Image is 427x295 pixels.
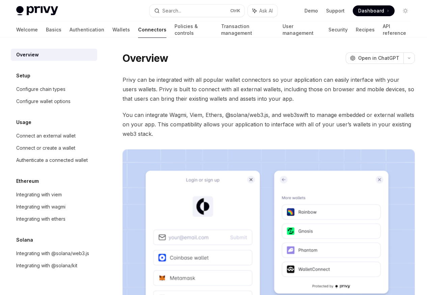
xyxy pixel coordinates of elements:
a: Configure chain types [11,83,97,95]
a: Integrating with viem [11,189,97,201]
a: Configure wallet options [11,95,97,107]
div: Integrating with viem [16,191,62,199]
div: Integrating with @solana/kit [16,262,77,270]
a: Transaction management [221,22,274,38]
a: User management [283,22,320,38]
a: Connectors [138,22,166,38]
span: Ask AI [259,7,273,14]
span: Privy can be integrated with all popular wallet connectors so your application can easily interfa... [123,75,415,103]
span: You can integrate Wagmi, Viem, Ethers, @solana/web3.js, and web3swift to manage embedded or exter... [123,110,415,139]
a: API reference [383,22,411,38]
div: Integrating with ethers [16,215,65,223]
a: Authentication [70,22,104,38]
a: Wallets [112,22,130,38]
span: Dashboard [358,7,384,14]
a: Integrating with @solana/kit [11,260,97,272]
h5: Setup [16,72,30,80]
a: Overview [11,49,97,61]
div: Configure wallet options [16,97,71,105]
a: Basics [46,22,61,38]
img: light logo [16,6,58,16]
div: Configure chain types [16,85,65,93]
button: Ask AI [248,5,277,17]
div: Search... [162,7,181,15]
h5: Solana [16,236,33,244]
a: Demo [304,7,318,14]
a: Integrating with @solana/web3.js [11,247,97,260]
div: Overview [16,51,39,59]
button: Open in ChatGPT [346,52,403,64]
span: Ctrl K [230,8,240,14]
a: Policies & controls [175,22,213,38]
div: Connect or create a wallet [16,144,75,152]
div: Integrating with @solana/web3.js [16,249,89,257]
a: Recipes [356,22,375,38]
a: Connect an external wallet [11,130,97,142]
a: Integrating with ethers [11,213,97,225]
button: Search...CtrlK [150,5,244,17]
h5: Ethereum [16,177,39,185]
div: Authenticate a connected wallet [16,156,88,164]
a: Connect or create a wallet [11,142,97,154]
a: Dashboard [353,5,395,16]
a: Welcome [16,22,38,38]
h1: Overview [123,52,168,64]
div: Integrating with wagmi [16,203,65,211]
div: Connect an external wallet [16,132,76,140]
a: Authenticate a connected wallet [11,154,97,166]
a: Security [328,22,348,38]
button: Toggle dark mode [400,5,411,16]
a: Integrating with wagmi [11,201,97,213]
h5: Usage [16,118,31,126]
a: Support [326,7,345,14]
span: Open in ChatGPT [358,55,399,62]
